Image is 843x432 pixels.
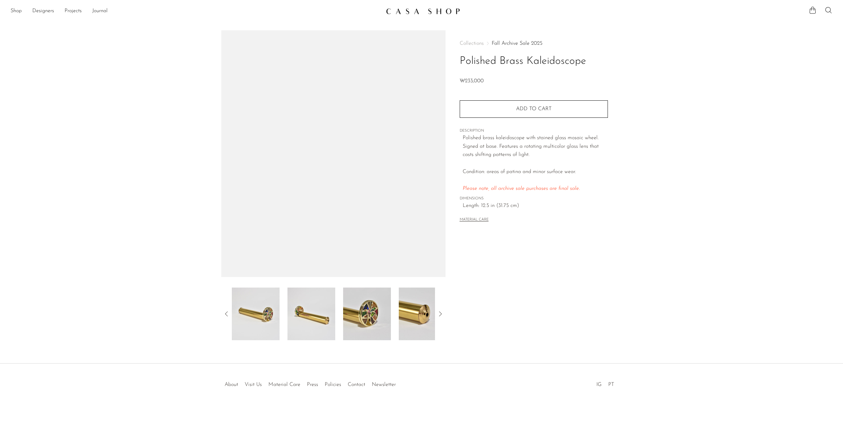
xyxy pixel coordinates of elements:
img: Polished Brass Kaleidoscope [287,288,335,340]
img: Polished Brass Kaleidoscope [232,288,280,340]
img: Polished Brass Kaleidoscope [399,288,447,340]
a: Visit Us [245,382,262,387]
a: Shop [11,7,22,15]
span: ₩233,000 [460,78,484,84]
a: About [225,382,238,387]
ul: NEW HEADER MENU [11,6,381,17]
a: Fall Archive Sale 2025 [492,41,542,46]
a: Press [307,382,318,387]
a: Projects [65,7,82,15]
a: Material Care [268,382,300,387]
span: DIMENSIONS [460,196,608,202]
a: Contact [348,382,365,387]
span: DESCRIPTION [460,128,608,134]
h1: Polished Brass Kaleidoscope [460,53,608,70]
ul: Social Medias [593,377,617,389]
img: Polished Brass Kaleidoscope [343,288,391,340]
button: MATERIAL CARE [460,217,489,222]
ul: Quick links [221,377,399,389]
span: Collections [460,41,484,46]
a: IG [596,382,602,387]
nav: Breadcrumbs [460,41,608,46]
a: Policies [325,382,341,387]
em: Please note, all archive sale purchases are final sale. [463,186,580,191]
a: PT [608,382,614,387]
button: Add to cart [460,100,608,117]
a: Journal [92,7,108,15]
span: Add to cart [516,106,552,112]
nav: Desktop navigation [11,6,381,17]
p: Polished brass kaleidoscope with stained glass mosaic wheel. Signed at base. Features a rotating ... [463,134,608,193]
a: Designers [32,7,54,15]
span: Length: 12.5 in (31.75 cm) [463,202,608,210]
